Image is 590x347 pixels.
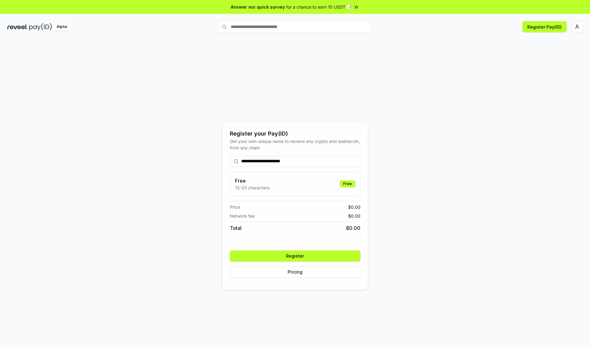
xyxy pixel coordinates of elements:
[230,250,360,262] button: Register
[522,21,567,32] button: Register Pay(ID)
[235,177,269,184] h3: Free
[29,23,52,31] img: pay_id
[348,213,360,219] span: $ 0.00
[230,213,255,219] span: Network fee
[286,4,352,10] span: for a chance to earn 10 USDT 📝
[230,266,360,278] button: Pricing
[348,204,360,210] span: $ 0.00
[346,224,360,232] span: $ 0.00
[53,23,70,31] div: Alpha
[230,224,242,232] span: Total
[235,184,269,191] p: 13-25 characters
[230,204,240,210] span: Price
[230,129,360,138] div: Register your Pay(ID)
[7,23,28,31] img: reveel_dark
[231,4,285,10] span: Answer our quick survey
[230,138,360,151] div: Get your own unique name to receive any crypto and stablecoin, from any chain
[340,180,355,187] div: Free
